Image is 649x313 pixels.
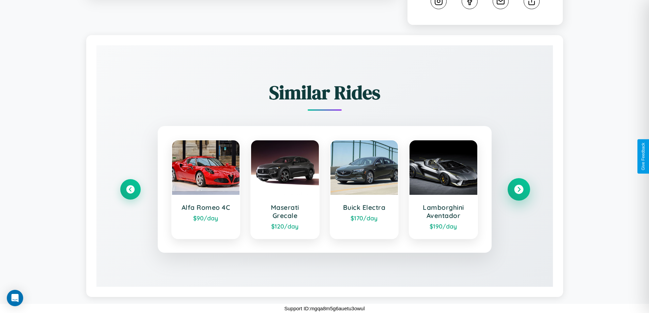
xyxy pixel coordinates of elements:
[337,203,391,212] h3: Buick Electra
[337,214,391,222] div: $ 170 /day
[250,140,320,239] a: Maserati Grecale$120/day
[120,79,529,106] h2: Similar Rides
[258,203,312,220] h3: Maserati Grecale
[416,222,470,230] div: $ 190 /day
[641,143,646,170] div: Give Feedback
[258,222,312,230] div: $ 120 /day
[179,214,233,222] div: $ 90 /day
[7,290,23,306] div: Open Intercom Messenger
[171,140,241,239] a: Alfa Romeo 4C$90/day
[179,203,233,212] h3: Alfa Romeo 4C
[409,140,478,239] a: Lamborghini Aventador$190/day
[284,304,365,313] p: Support ID: mgqa8m5g6auetu3owul
[330,140,399,239] a: Buick Electra$170/day
[416,203,470,220] h3: Lamborghini Aventador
